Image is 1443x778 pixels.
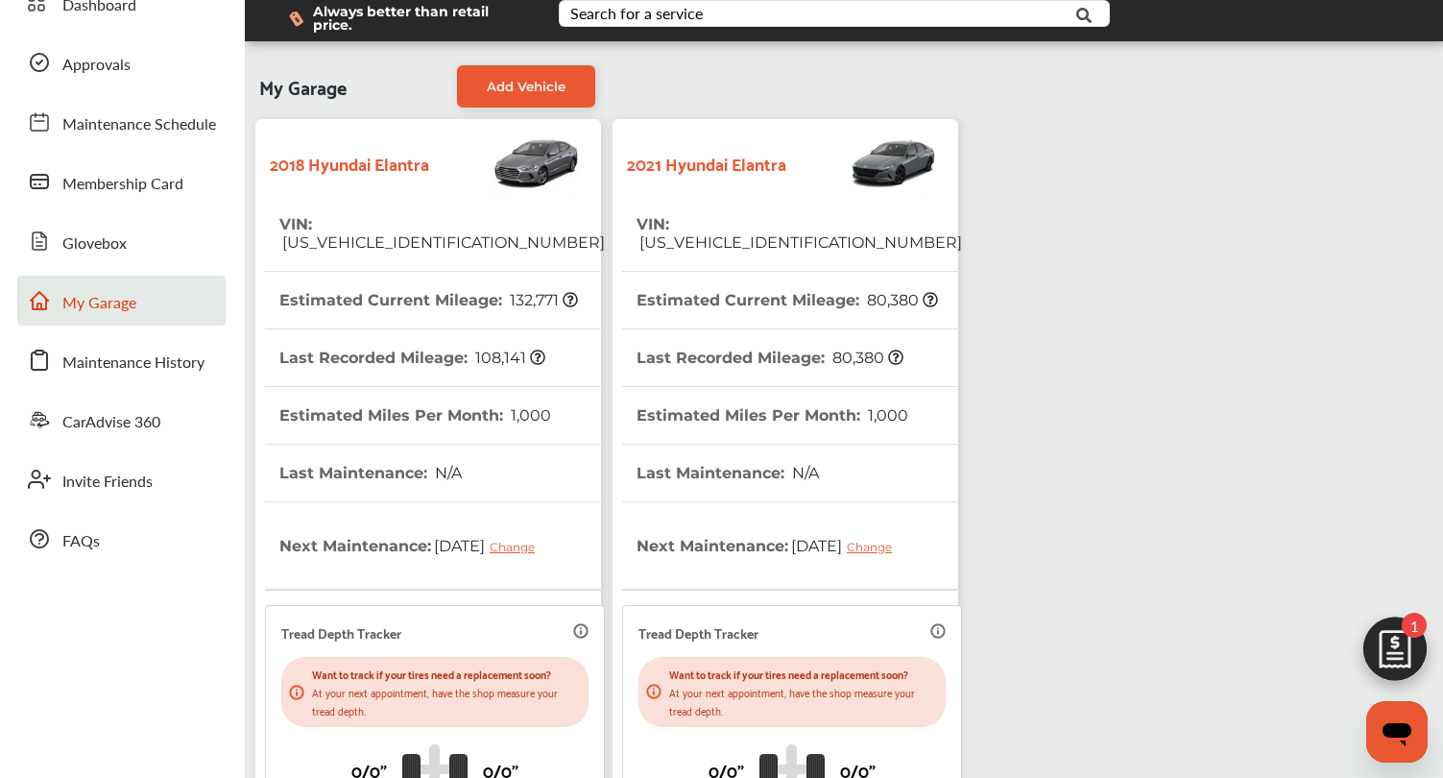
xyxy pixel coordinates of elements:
span: Add Vehicle [487,79,565,94]
p: At your next appointment, have the shop measure your tread depth. [312,683,581,719]
span: 1,000 [508,406,551,425]
th: Next Maintenance : [279,502,549,589]
span: Maintenance Schedule [62,112,216,137]
span: [US_VEHICLE_IDENTIFICATION_NUMBER] [279,233,605,252]
p: Want to track if your tires need a replacement soon? [669,665,938,683]
span: 80,380 [864,291,938,309]
th: VIN : [279,196,605,271]
span: Membership Card [62,172,183,197]
a: Maintenance Schedule [17,97,226,147]
span: 132,771 [507,291,578,309]
span: Approvals [62,53,131,78]
p: Want to track if your tires need a replacement soon? [312,665,581,683]
span: Always better than retail price. [313,5,528,32]
a: Add Vehicle [457,65,595,108]
p: Tread Depth Tracker [638,621,758,644]
span: 108,141 [472,349,545,367]
div: Change [847,540,902,554]
th: Last Maintenance : [279,445,462,501]
img: Vehicle [786,129,938,196]
div: Change [490,540,544,554]
th: Estimated Miles Per Month : [279,387,551,444]
th: Last Recorded Mileage : [279,329,545,386]
a: Maintenance History [17,335,226,385]
span: Invite Friends [62,470,153,495]
span: My Garage [62,291,136,316]
th: Estimated Current Mileage : [637,272,938,328]
span: CarAdvise 360 [62,410,160,435]
iframe: Button to launch messaging window [1366,701,1428,763]
img: dollor_label_vector.a70140d1.svg [289,11,303,27]
span: 1 [1402,613,1427,638]
span: Glovebox [62,231,127,256]
a: Glovebox [17,216,226,266]
span: [DATE] [788,522,906,570]
img: edit-cartIcon.11d11f9a.svg [1349,608,1441,700]
a: CarAdvise 360 [17,395,226,445]
span: [US_VEHICLE_IDENTIFICATION_NUMBER] [637,233,962,252]
span: N/A [432,464,462,482]
span: FAQs [62,529,100,554]
a: Approvals [17,37,226,87]
th: Next Maintenance : [637,502,906,589]
th: Estimated Current Mileage : [279,272,578,328]
span: 1,000 [865,406,908,425]
p: Tread Depth Tracker [281,621,401,644]
span: My Garage [259,65,347,108]
a: Invite Friends [17,454,226,504]
strong: 2018 Hyundai Elantra [270,148,429,178]
th: Last Recorded Mileage : [637,329,903,386]
span: N/A [789,464,819,482]
div: Search for a service [570,6,703,21]
a: Membership Card [17,157,226,207]
th: VIN : [637,196,962,271]
th: Last Maintenance : [637,445,819,501]
a: My Garage [17,276,226,326]
span: 80,380 [830,349,903,367]
span: [DATE] [431,522,549,570]
span: Maintenance History [62,351,204,376]
a: FAQs [17,514,226,564]
p: At your next appointment, have the shop measure your tread depth. [669,683,938,719]
th: Estimated Miles Per Month : [637,387,908,444]
strong: 2021 Hyundai Elantra [627,148,786,178]
img: Vehicle [429,129,581,196]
